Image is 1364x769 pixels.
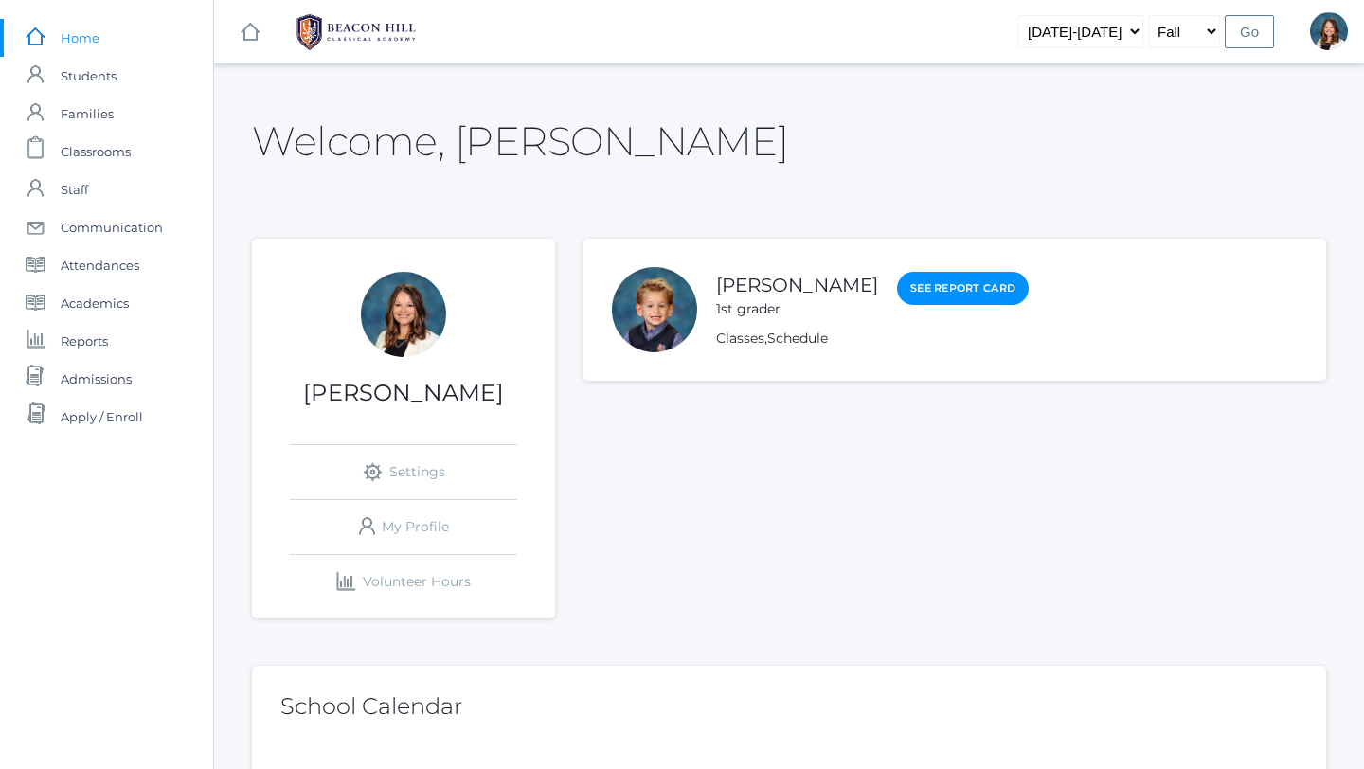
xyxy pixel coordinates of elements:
[61,322,108,360] span: Reports
[61,170,88,208] span: Staff
[61,19,99,57] span: Home
[1310,12,1348,50] div: Teresa Deutsch
[61,57,117,95] span: Students
[290,555,517,609] a: Volunteer Hours
[252,119,788,163] h2: Welcome, [PERSON_NAME]
[716,330,764,347] a: Classes
[361,272,446,357] div: Teresa Deutsch
[716,299,878,319] div: 1st grader
[61,246,139,284] span: Attendances
[61,360,132,398] span: Admissions
[61,284,129,322] span: Academics
[1225,15,1274,48] input: Go
[290,445,517,499] a: Settings
[897,272,1029,305] a: See Report Card
[285,9,427,56] img: 1_BHCALogos-05.png
[767,330,828,347] a: Schedule
[61,133,131,170] span: Classrooms
[61,398,143,436] span: Apply / Enroll
[61,208,163,246] span: Communication
[61,95,114,133] span: Families
[612,267,697,352] div: Nolan Alstot
[280,694,1298,719] h2: School Calendar
[716,329,1029,349] div: ,
[716,274,878,296] a: [PERSON_NAME]
[252,381,555,405] h1: [PERSON_NAME]
[290,500,517,554] a: My Profile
